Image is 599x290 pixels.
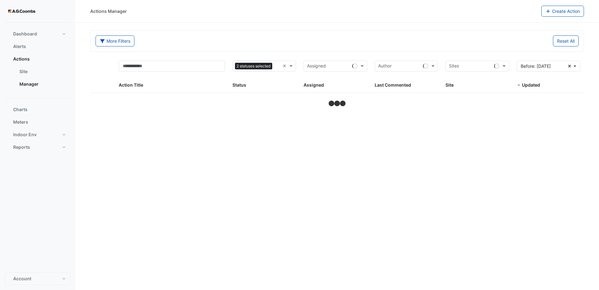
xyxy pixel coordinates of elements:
span: Dashboard [13,31,37,37]
div: Actions [5,65,70,93]
a: Site [14,65,70,78]
button: Reset All [553,35,579,46]
span: 2 statuses selected [235,63,272,70]
button: Meters [5,116,70,128]
span: Last Commented [375,82,411,88]
span: Site [445,82,454,88]
div: Actions Manager [90,8,127,14]
button: Alerts [5,40,70,53]
span: Indoor Env [13,132,37,138]
fa-icon: Clear [568,63,571,69]
span: Clear [283,62,288,70]
span: Assigned [304,82,324,88]
button: Charts [5,103,70,116]
button: Actions [5,53,70,65]
button: Create Action [541,6,584,17]
img: Company Logo [8,5,36,18]
button: Reports [5,141,70,153]
a: Manager [14,78,70,90]
span: Action Title [119,82,143,88]
span: Alerts [13,43,26,50]
span: Meters [13,119,28,125]
span: Actions [13,56,30,62]
span: Updated [522,82,540,88]
span: Account [13,276,31,282]
span: Before: 20 Oct 24 [521,63,551,69]
span: Charts [13,106,28,113]
span: Reports [13,144,30,150]
button: Before: [DATE] [517,61,580,72]
span: Status [232,82,246,88]
button: Indoor Env [5,128,70,141]
button: Account [5,272,70,285]
button: More Filters [96,35,134,46]
button: Dashboard [5,28,70,40]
